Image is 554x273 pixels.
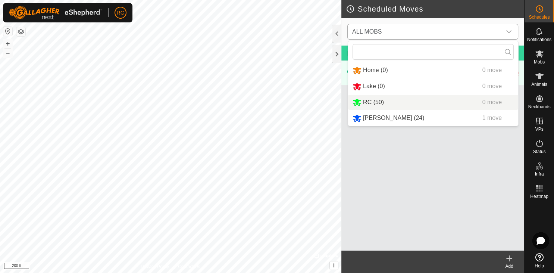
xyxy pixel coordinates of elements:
[348,63,518,126] ul: Option List
[3,27,12,36] button: Reset Map
[494,263,524,270] div: Add
[482,83,501,89] span: 0 move
[501,24,516,39] div: dropdown trigger
[533,149,545,154] span: Status
[528,105,550,109] span: Neckbands
[347,50,361,56] span: [DATE]
[141,263,169,270] a: Privacy Policy
[363,67,388,73] span: Home (0)
[535,172,544,176] span: Infra
[513,69,520,77] img: Turn off schedule move
[9,6,102,19] img: Gallagher Logo
[535,127,543,131] span: VPs
[346,4,524,13] h2: Scheduled Moves
[348,95,518,110] li: RC
[330,261,338,270] button: i
[348,111,518,126] li: Seward
[534,60,545,64] span: Mobs
[527,37,551,42] span: Notifications
[3,49,12,58] button: –
[535,264,544,268] span: Help
[525,250,554,271] a: Help
[529,15,550,19] span: Schedules
[530,194,548,199] span: Heatmap
[482,99,501,105] span: 0 move
[333,262,335,269] span: i
[482,67,501,73] span: 0 move
[117,9,125,17] span: RG
[348,79,518,94] li: Lake
[3,39,12,48] button: +
[363,115,424,121] span: [PERSON_NAME] (24)
[531,82,547,87] span: Animals
[482,115,501,121] span: 1 move
[348,63,518,78] li: Home
[363,83,385,89] span: Lake (0)
[363,99,384,105] span: RC (50)
[16,27,25,36] button: Map Layers
[349,24,501,39] span: ALL MOBS
[178,263,200,270] a: Contact Us
[352,28,382,35] span: ALL MOBS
